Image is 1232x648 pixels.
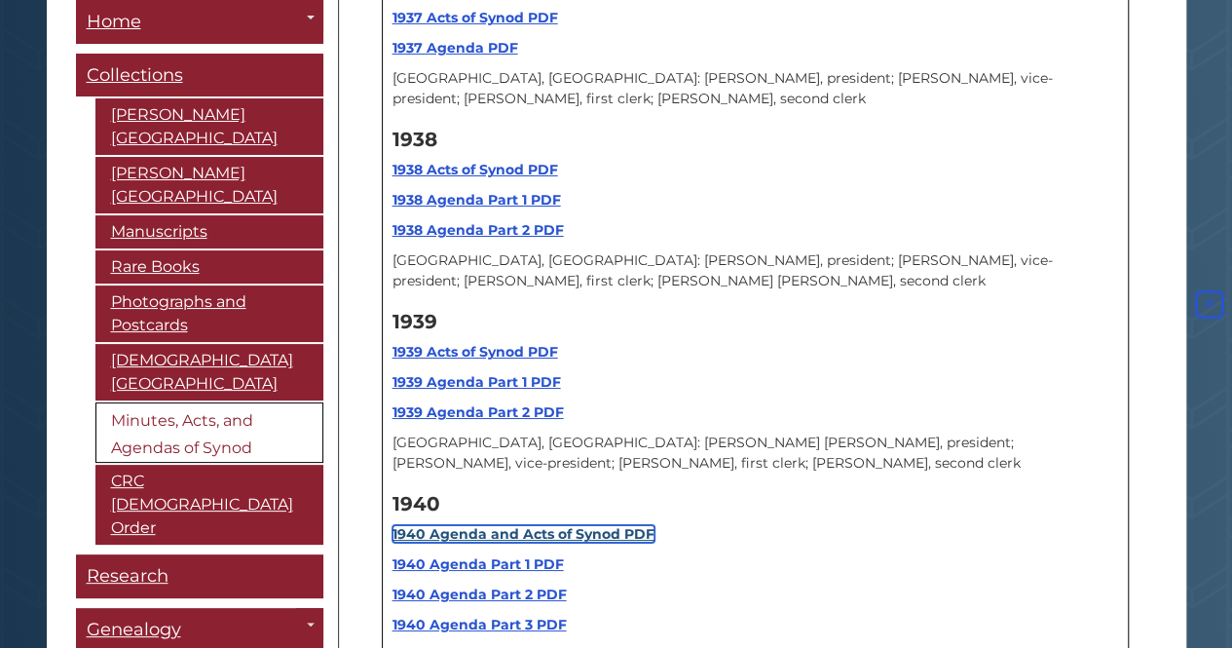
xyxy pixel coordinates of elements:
[87,64,183,86] span: Collections
[392,616,567,633] a: 1940 Agenda Part 3 PDF
[95,465,323,545] a: CRC [DEMOGRAPHIC_DATA] Order
[392,250,1118,291] p: [GEOGRAPHIC_DATA], [GEOGRAPHIC_DATA]: [PERSON_NAME], president; [PERSON_NAME], vice-president; [P...
[392,373,561,391] a: 1939 Agenda Part 1 PDF
[392,128,437,151] strong: 1938
[392,492,440,515] strong: 1940
[87,11,141,32] span: Home
[87,619,181,640] span: Genealogy
[392,310,437,333] strong: 1939
[392,191,561,209] a: 1938 Agenda Part 1 PDF
[95,215,323,248] a: Manuscripts
[87,565,168,587] span: Research
[95,157,323,213] a: [PERSON_NAME][GEOGRAPHIC_DATA]
[392,343,558,361] a: 1939 Acts of Synod PDF
[95,250,323,284] a: Rare Books
[392,403,564,421] a: 1939 Agenda Part 2 PDF
[95,286,323,342] a: Photographs and Postcards
[1191,296,1227,314] a: Back to Top
[392,9,558,26] a: 1937 Acts of Synod PDF
[392,68,1118,109] p: [GEOGRAPHIC_DATA], [GEOGRAPHIC_DATA]: [PERSON_NAME], president; [PERSON_NAME], vice-president; [P...
[392,39,518,57] a: 1937 Agenda PDF
[392,555,564,573] a: 1940 Agenda Part 1 PDF
[392,221,564,239] a: 1938 Agenda Part 2 PDF
[76,54,323,97] a: Collections
[95,98,323,155] a: [PERSON_NAME][GEOGRAPHIC_DATA]
[392,161,558,178] a: 1938 Acts of Synod PDF
[392,433,1118,474] p: [GEOGRAPHIC_DATA], [GEOGRAPHIC_DATA]: [PERSON_NAME] [PERSON_NAME], president; [PERSON_NAME], vice...
[392,525,654,543] a: 1940 Agenda and Acts of Synod PDF
[95,344,323,400] a: [DEMOGRAPHIC_DATA][GEOGRAPHIC_DATA]
[76,554,323,598] a: Research
[95,402,323,463] a: Minutes, Acts, and Agendas of Synod
[392,586,567,603] a: 1940 Agenda Part 2 PDF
